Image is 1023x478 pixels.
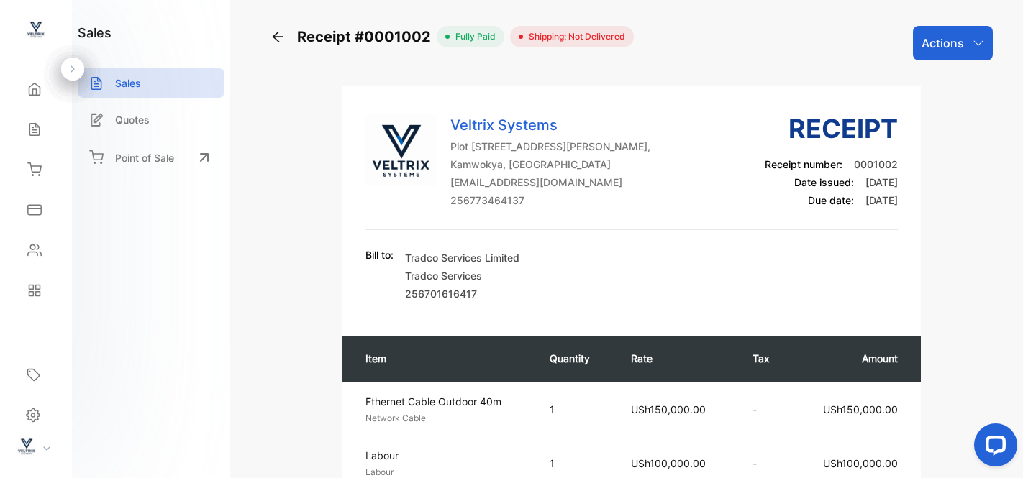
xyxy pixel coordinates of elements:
[450,139,650,154] p: Plot [STREET_ADDRESS][PERSON_NAME],
[753,456,778,471] p: -
[365,247,394,262] p: Bill to:
[115,75,141,91] p: Sales
[365,394,524,409] p: Ethernet Cable Outdoor 40m
[405,286,519,301] p: 256701616417
[450,193,650,208] p: 256773464137
[808,194,854,206] span: Due date:
[405,268,519,283] p: Tradco Services
[922,35,964,52] p: Actions
[765,158,842,170] span: Receipt number:
[550,351,602,366] p: Quantity
[78,142,224,173] a: Point of Sale
[365,412,524,425] p: Network Cable
[16,436,37,457] img: profile
[25,19,47,40] img: logo
[365,351,521,366] p: Item
[753,351,778,366] p: Tax
[865,176,898,188] span: [DATE]
[631,351,724,366] p: Rate
[963,418,1023,478] iframe: LiveChat chat widget
[550,456,602,471] p: 1
[523,30,625,43] span: Shipping: Not Delivered
[450,175,650,190] p: [EMAIL_ADDRESS][DOMAIN_NAME]
[297,26,437,47] span: Receipt #0001002
[765,109,898,148] h3: Receipt
[631,457,706,469] span: USh100,000.00
[365,114,437,186] img: Company Logo
[550,402,602,417] p: 1
[115,150,174,165] p: Point of Sale
[365,448,524,463] p: Labour
[823,457,898,469] span: USh100,000.00
[115,112,150,127] p: Quotes
[854,158,898,170] span: 0001002
[450,114,650,136] p: Veltrix Systems
[806,351,898,366] p: Amount
[450,30,496,43] span: fully paid
[78,23,112,42] h1: sales
[794,176,854,188] span: Date issued:
[78,68,224,98] a: Sales
[913,26,993,60] button: Actions
[405,250,519,265] p: Tradco Services Limited
[865,194,898,206] span: [DATE]
[450,157,650,172] p: Kamwokya, [GEOGRAPHIC_DATA]
[753,402,778,417] p: -
[631,403,706,415] span: USh150,000.00
[823,403,898,415] span: USh150,000.00
[78,105,224,134] a: Quotes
